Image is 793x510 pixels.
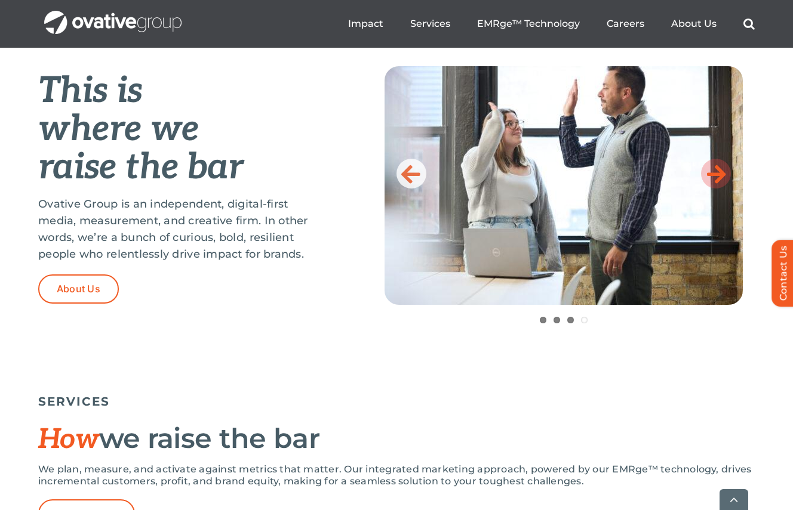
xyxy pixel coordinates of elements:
em: where we [38,108,199,151]
nav: Menu [348,5,755,43]
span: How [38,423,99,456]
img: Home-Raise-the-Bar-4-1-scaled.jpg [385,66,743,305]
em: This is [38,70,142,113]
a: Impact [348,18,383,30]
a: Search [743,18,755,30]
a: 3 [567,317,574,323]
a: Careers [607,18,644,30]
a: Services [410,18,450,30]
p: We plan, measure, and activate against metrics that matter. Our integrated marketing approach, po... [38,463,755,487]
p: Ovative Group is an independent, digital-first media, measurement, and creative firm. In other wo... [38,196,325,262]
a: About Us [671,18,717,30]
a: 2 [554,317,560,323]
em: raise the bar [38,146,243,189]
h2: we raise the bar [38,424,755,455]
a: EMRge™ Technology [477,18,580,30]
h5: SERVICES [38,394,755,409]
span: About Us [57,283,100,295]
a: 1 [540,317,546,323]
a: About Us [38,274,119,304]
a: OG_Full_horizontal_WHT [44,10,182,21]
a: 4 [581,317,588,323]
